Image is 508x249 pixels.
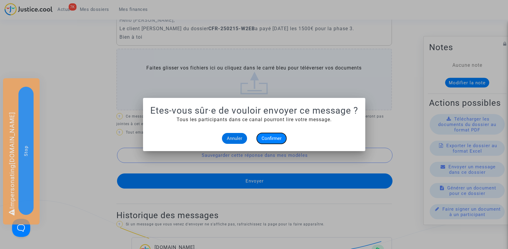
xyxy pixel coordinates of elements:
span: Annuler [227,136,242,141]
span: Confirmer [262,136,282,141]
button: Annuler [222,133,247,144]
div: Impersonating [3,78,40,225]
span: Stop [23,145,29,156]
span: Tous les participants dans ce canal pourront lire votre message. [177,117,332,122]
h1: Etes-vous sûr·e de vouloir envoyer ce message ? [150,105,358,116]
button: Confirmer [257,133,286,144]
iframe: Help Scout Beacon - Open [12,219,30,237]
